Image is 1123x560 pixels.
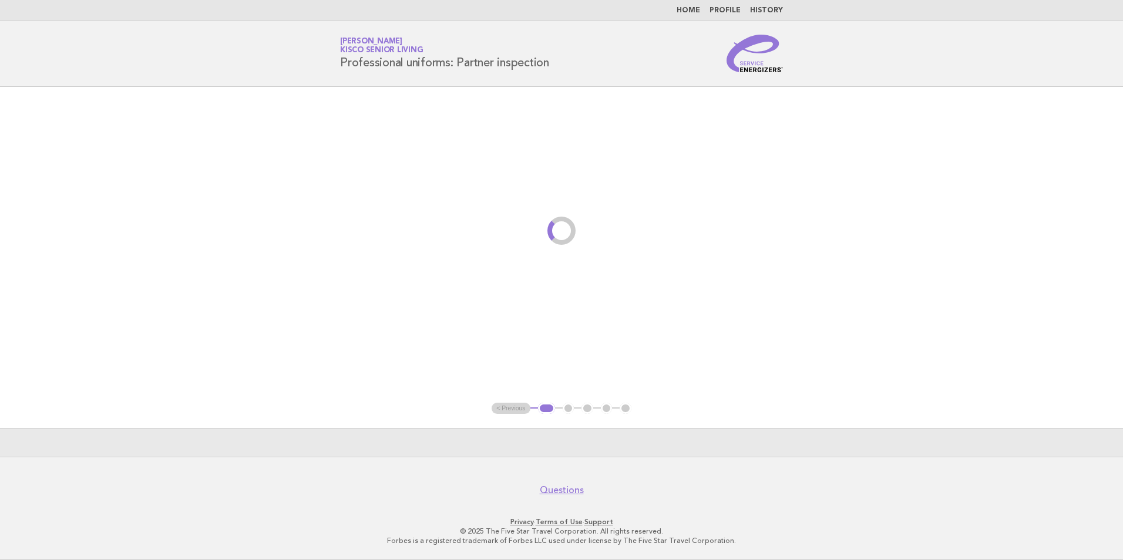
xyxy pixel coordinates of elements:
p: © 2025 The Five Star Travel Corporation. All rights reserved. [202,527,921,536]
p: · · [202,517,921,527]
p: Forbes is a registered trademark of Forbes LLC used under license by The Five Star Travel Corpora... [202,536,921,545]
img: Service Energizers [727,35,783,72]
a: [PERSON_NAME]Kisco Senior Living [340,38,423,54]
span: Kisco Senior Living [340,47,423,55]
a: Support [584,518,613,526]
a: History [750,7,783,14]
h1: Professional uniforms: Partner inspection [340,38,549,69]
a: Home [677,7,700,14]
a: Privacy [510,518,534,526]
a: Questions [540,484,584,496]
a: Terms of Use [536,518,583,526]
a: Profile [710,7,741,14]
